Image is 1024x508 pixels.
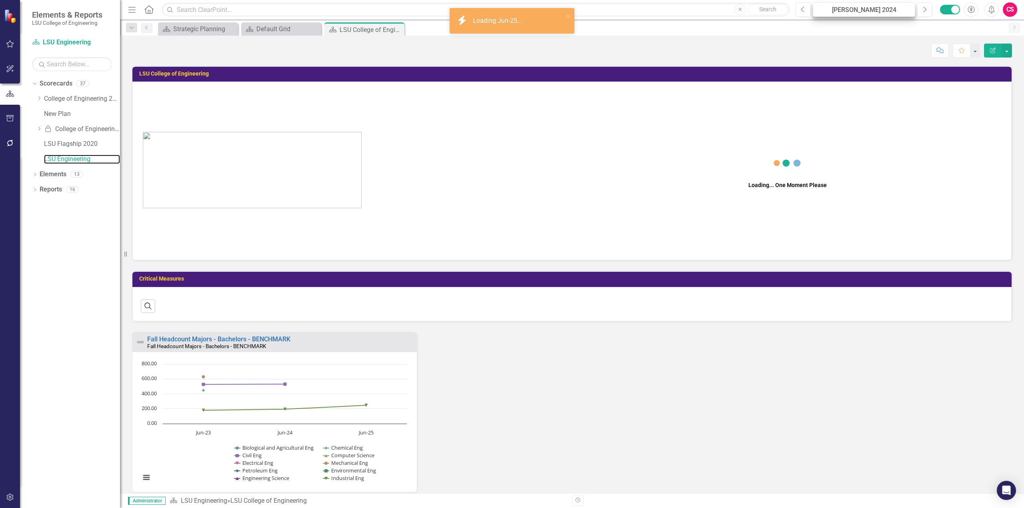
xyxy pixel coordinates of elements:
[234,459,274,466] button: Show Electrical Eng
[256,24,319,34] div: Default Grid
[136,360,411,490] svg: Interactive chart
[202,408,205,412] path: Jun-23, 180. Industrial Eng.
[277,429,293,436] text: Jun-24
[142,404,157,412] text: 200.00
[748,4,788,15] button: Search
[32,20,102,26] small: LSU College of Engineering
[142,390,157,397] text: 400.00
[202,382,205,386] path: Jun-23, 528. Civil Eng.
[66,186,79,193] div: 16
[365,404,368,407] path: Jun-25, 247. Industrial Eng.
[147,343,266,349] small: Fall Headcount Majors - Bachelors - BENCHMARK
[997,481,1016,500] div: Open Intercom Messenger
[32,10,102,20] span: Elements & Reports
[44,125,120,134] a: College of Engineering [DATE] - [DATE]
[147,419,157,426] text: 0.00
[234,444,315,451] button: Show Biological and Agricultural Eng
[142,360,157,367] text: 800.00
[202,375,205,378] path: Jun-23, 629. Mechanical Eng.
[142,375,157,382] text: 600.00
[40,185,62,194] a: Reports
[566,11,571,20] button: close
[70,171,83,178] div: 13
[340,25,402,35] div: LSU College of Engineering
[195,429,211,436] text: Jun-23
[40,170,66,179] a: Elements
[813,2,915,17] button: [PERSON_NAME] 2024
[76,80,89,87] div: 37
[162,3,790,17] input: Search ClearPoint...
[202,404,368,412] g: Industrial Eng, line 10 of 10 with 3 data points.
[323,474,364,482] button: Show Industrial Eng
[128,497,166,505] span: Administrator
[816,5,912,15] div: [PERSON_NAME] 2024
[44,110,120,119] a: New Plan
[243,24,319,34] a: Default Grid
[139,276,1008,282] h3: Critical Measures
[358,429,374,436] text: Jun-25
[173,24,236,34] div: Strategic Planning
[284,382,287,386] path: Jun-24, 531. Civil Eng.
[323,452,374,459] button: Show Computer Science
[323,444,364,451] button: Show Chemical Eng
[44,155,120,164] a: LSU Engineering
[284,407,287,410] path: Jun-24, 194. Industrial Eng.
[40,79,72,88] a: Scorecards
[202,375,205,378] g: Mechanical Eng, line 6 of 10 with 3 data points.
[759,6,776,12] span: Search
[234,474,290,482] button: Show Engineering Science
[202,388,205,392] g: Chemical Eng, line 2 of 10 with 3 data points.
[748,181,827,189] div: Loading... One Moment Please
[473,16,524,26] div: Loading Jun-25...
[234,452,262,459] button: Show Civil Eng
[139,71,1008,77] h3: LSU College of Engineering
[323,459,369,466] button: Show Mechanical Eng
[147,335,290,343] a: Fall Headcount Majors - Bachelors - BENCHMARK
[181,497,227,504] a: LSU Engineering
[323,467,376,474] button: Show Environmental Eng
[132,332,417,492] div: Double-Click to Edit
[170,496,566,506] div: »
[202,388,205,392] path: Jun-23, 448. Chemical Eng.
[136,337,145,347] img: Not Defined
[141,472,152,483] button: View chart menu, Chart
[4,9,18,23] img: ClearPoint Strategy
[44,94,120,104] a: College of Engineering 2025
[44,139,120,149] a: LSU Flagship 2020
[136,360,413,490] div: Chart. Highcharts interactive chart.
[1003,2,1017,17] button: CS
[160,24,236,34] a: Strategic Planning
[234,467,278,474] button: Show Petroleum Eng
[32,57,112,71] input: Search Below...
[202,382,287,386] g: Civil Eng, line 3 of 10 with 3 data points.
[230,497,307,504] div: LSU College of Engineering
[32,38,112,47] a: LSU Engineering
